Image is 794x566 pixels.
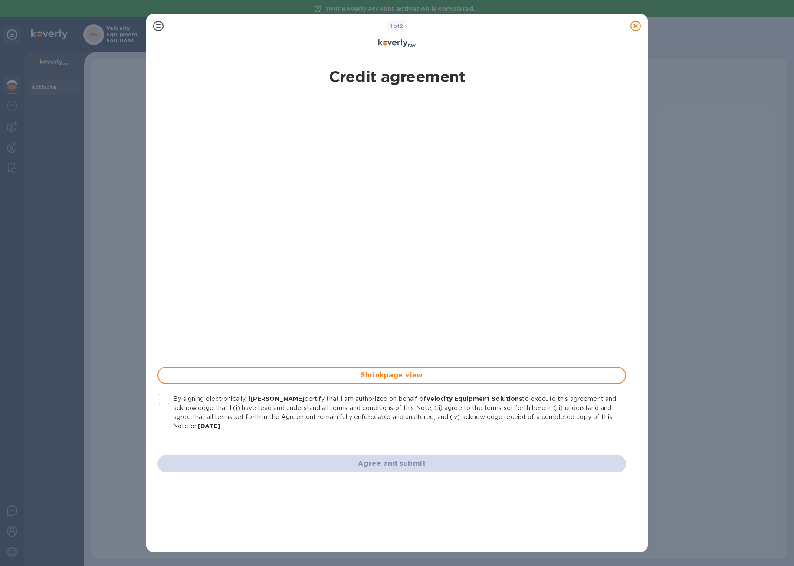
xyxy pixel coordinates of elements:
h1: Credit agreement [329,68,465,86]
b: of 2 [390,23,404,29]
b: Velocity Equipment Solutions [426,395,522,402]
span: 1 [390,23,393,29]
p: By signing electronically, I certify that I am authorized on behalf of to execute this agreement ... [173,394,619,431]
button: Shrinkpage view [157,367,626,384]
b: [PERSON_NAME] [250,395,305,402]
span: Shrink page view [165,370,618,381]
b: [DATE] [198,423,220,429]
